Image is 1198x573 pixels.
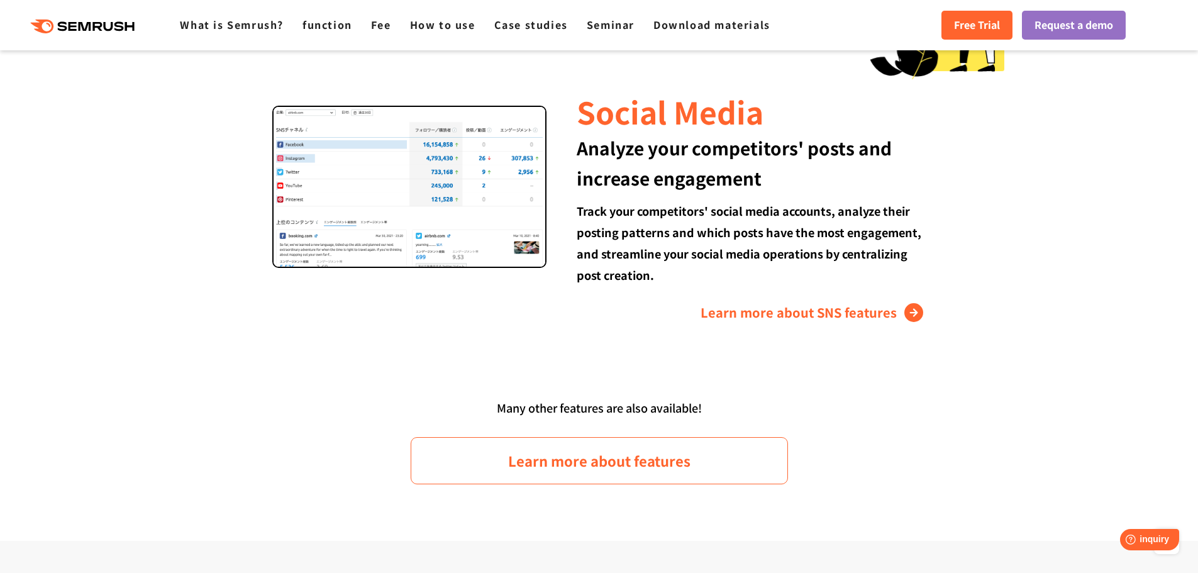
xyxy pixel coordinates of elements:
a: function [302,17,352,32]
font: increase engagement [577,165,762,191]
a: What is Semrush? [180,17,284,32]
font: Learn more about SNS features [701,303,897,321]
font: Learn more about features [508,450,691,470]
a: How to use [410,17,475,32]
a: Request a demo [1022,11,1126,40]
font: Many other features are also available! [497,399,702,416]
iframe: Help widget launcher [1086,524,1184,559]
font: Track your competitors' social media accounts, analyze their posting patterns and which posts hav... [577,203,921,283]
a: Case studies [494,17,568,32]
a: Learn more about SNS features [701,303,926,323]
a: Learn more about features [411,437,788,484]
font: Analyze your competitors' posts and [577,135,892,160]
a: Fee [371,17,391,32]
a: Seminar [587,17,635,32]
font: Request a demo [1034,17,1113,32]
font: Free Trial [954,17,1000,32]
a: Free Trial [941,11,1012,40]
a: Download materials [653,17,770,32]
font: Social Media [577,89,763,133]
